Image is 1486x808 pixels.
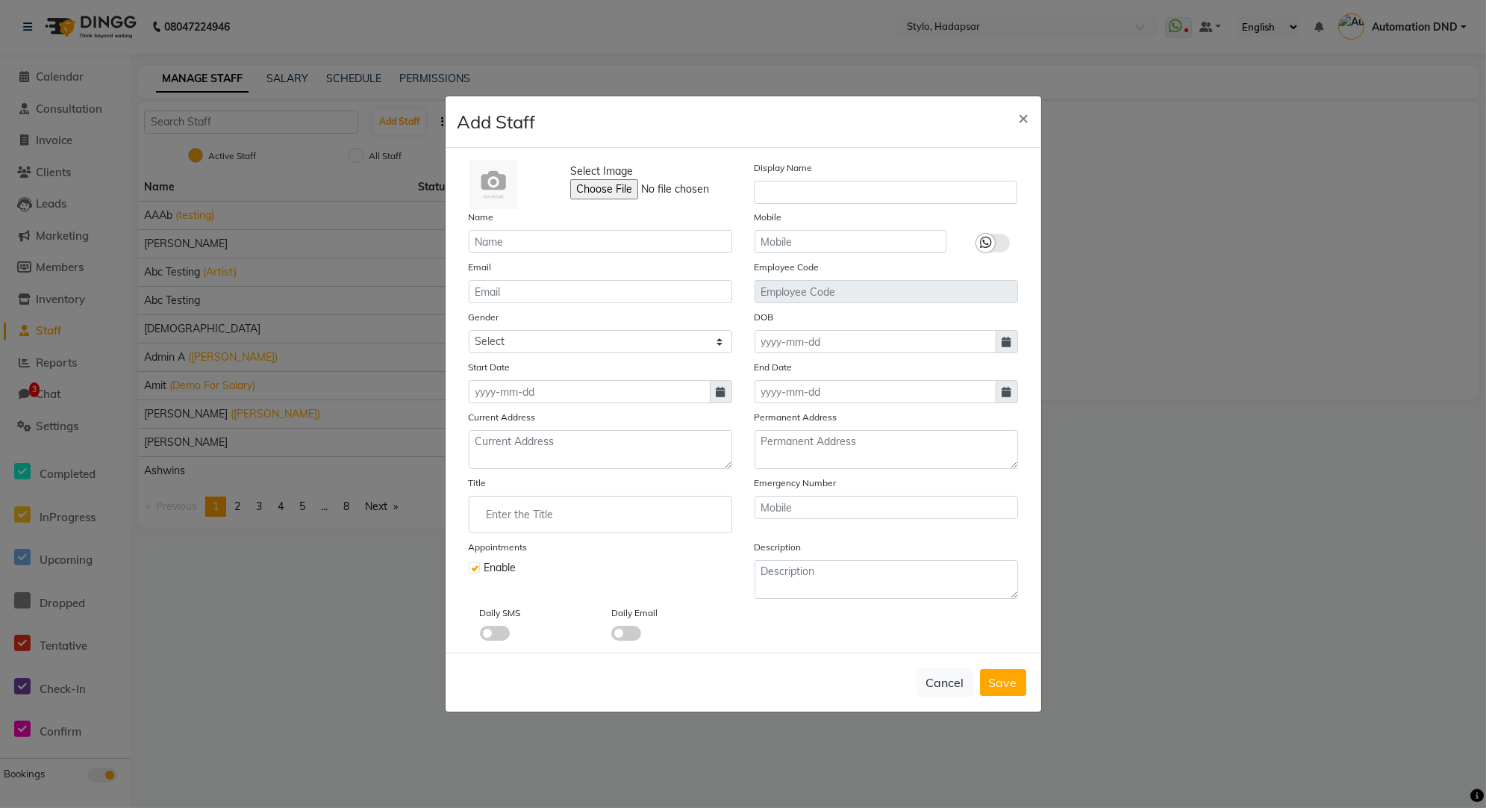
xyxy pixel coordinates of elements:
[469,411,536,424] label: Current Address
[570,179,773,199] input: Select Image
[1019,106,1029,128] span: ×
[989,675,1017,690] span: Save
[469,280,732,303] input: Email
[755,380,996,403] input: yyyy-mm-dd
[469,311,499,324] label: Gender
[469,361,511,374] label: Start Date
[980,669,1026,696] button: Save
[475,500,725,529] input: Enter the Title
[754,161,812,175] label: Display Name
[469,160,518,209] img: Cinque Terre
[469,261,492,274] label: Email
[1007,96,1041,138] button: Close
[755,261,820,274] label: Employee Code
[469,476,487,490] label: Title
[755,280,1018,303] input: Employee Code
[755,411,837,424] label: Permanent Address
[469,230,732,253] input: Name
[755,330,996,353] input: yyyy-mm-dd
[469,380,711,403] input: yyyy-mm-dd
[570,164,633,179] span: Select Image
[755,230,946,253] input: Mobile
[480,606,521,620] label: Daily SMS
[755,361,793,374] label: End Date
[755,541,802,554] label: Description
[917,668,974,697] button: Cancel
[458,108,536,135] h4: Add Staff
[755,211,782,224] label: Mobile
[469,211,494,224] label: Name
[611,606,658,620] label: Daily Email
[755,311,774,324] label: DOB
[755,496,1018,519] input: Mobile
[484,560,516,576] span: Enable
[755,476,837,490] label: Emergency Number
[469,541,528,554] label: Appointments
